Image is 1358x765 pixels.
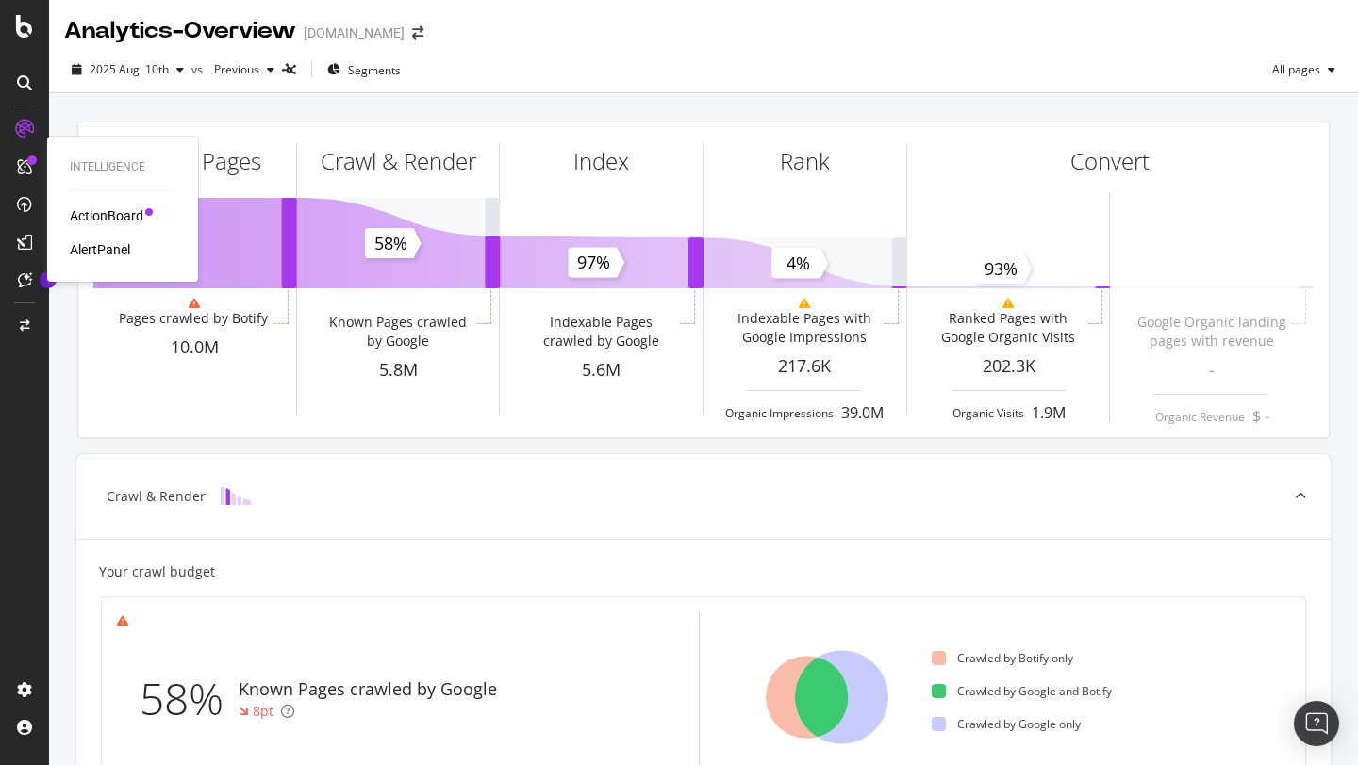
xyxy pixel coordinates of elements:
div: Open Intercom Messenger [1294,701,1339,746]
span: All pages [1265,61,1320,77]
div: Crawled by Botify only [932,650,1073,666]
div: Your crawl budget [99,562,215,581]
div: 5.8M [297,358,500,382]
div: Crawl & Render [107,487,206,506]
img: block-icon [221,487,251,505]
div: arrow-right-arrow-left [412,26,423,40]
button: Segments [320,55,408,85]
div: 5.6M [500,358,703,382]
div: Tooltip anchor [40,271,57,288]
button: Previous [207,55,282,85]
a: ActionBoard [70,206,143,225]
div: Indexable Pages with Google Impressions [729,309,880,347]
div: Known Pages crawled by Google [322,313,472,350]
div: Crawl & Render [321,145,476,177]
div: Intelligence [70,159,175,175]
div: Index [573,145,629,177]
div: 8pt [253,702,273,721]
div: Crawled by Google and Botify [932,683,1112,699]
div: Rank [780,145,830,177]
button: All pages [1265,55,1343,85]
div: Known Pages crawled by Google [239,677,497,702]
div: 217.6K [704,354,906,379]
div: 39.0M [841,402,884,424]
span: 2025 Aug. 10th [90,61,169,77]
span: Previous [207,61,259,77]
div: 10.0M [93,335,296,360]
a: AlertPanel [70,240,130,259]
div: Organic Impressions [725,405,834,421]
div: 58% [140,668,239,730]
div: [DOMAIN_NAME] [304,24,405,42]
button: 2025 Aug. 10th [64,55,191,85]
span: Segments [348,62,401,78]
div: Indexable Pages crawled by Google [525,313,676,350]
div: Analytics - Overview [64,15,296,47]
div: Crawled by Google only [932,716,1081,732]
span: vs [191,61,207,77]
div: Pages crawled by Botify [119,309,268,328]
